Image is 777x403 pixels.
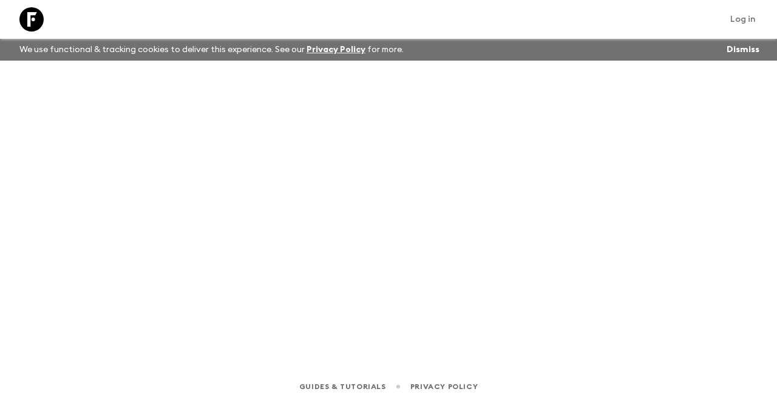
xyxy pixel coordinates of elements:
[724,11,762,28] a: Log in
[410,380,478,393] a: Privacy Policy
[299,380,386,393] a: Guides & Tutorials
[724,41,762,58] button: Dismiss
[307,45,365,54] a: Privacy Policy
[15,39,409,61] p: We use functional & tracking cookies to deliver this experience. See our for more.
